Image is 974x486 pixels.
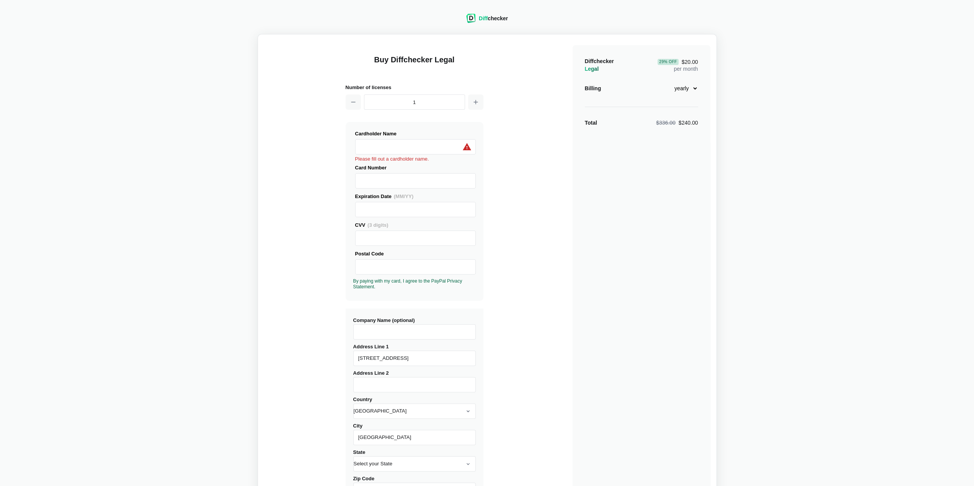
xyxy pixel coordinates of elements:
span: $336.00 [656,120,675,126]
div: Postal Code [355,250,476,258]
span: (3 digits) [367,222,388,228]
img: Diffchecker logo [466,14,476,23]
a: Diffchecker logoDiffchecker [466,18,508,24]
span: (MM/YY) [394,193,413,199]
select: State [353,456,476,471]
input: City [353,430,476,445]
div: Expiration Date [355,192,476,200]
input: Company Name (optional) [353,324,476,340]
div: 29 % Off [657,59,678,65]
div: CVV [355,221,476,229]
span: Diffchecker [585,58,614,64]
input: Address Line 1 [353,351,476,366]
div: Cardholder Name [355,130,476,138]
div: Please fill out a cardholder name. [355,156,476,163]
div: $240.00 [656,119,698,127]
div: Card Number [355,164,476,172]
div: checker [479,15,508,22]
iframe: Secure Credit Card Frame - Cardholder Name [359,140,472,154]
a: By paying with my card, I agree to the PayPal Privacy Statement. [353,278,462,289]
label: Company Name (optional) [353,317,476,340]
div: per month [657,57,698,73]
iframe: Secure Credit Card Frame - Postal Code [359,260,472,274]
label: State [353,449,476,471]
input: 1 [364,94,465,110]
span: Diff [479,15,488,21]
label: Country [353,397,476,419]
input: Address Line 2 [353,377,476,392]
select: Country [353,403,476,419]
h1: Buy Diffchecker Legal [346,54,483,74]
iframe: Secure Credit Card Frame - Expiration Date [359,202,472,217]
strong: Total [585,120,597,126]
span: $20.00 [657,59,698,65]
iframe: Secure Credit Card Frame - Credit Card Number [359,174,472,188]
h2: Number of licenses [346,83,483,91]
iframe: Secure Credit Card Frame - CVV [359,231,472,245]
label: City [353,423,476,445]
label: Address Line 2 [353,370,476,392]
label: Address Line 1 [353,344,476,366]
div: Billing [585,85,601,92]
span: Legal [585,66,599,72]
